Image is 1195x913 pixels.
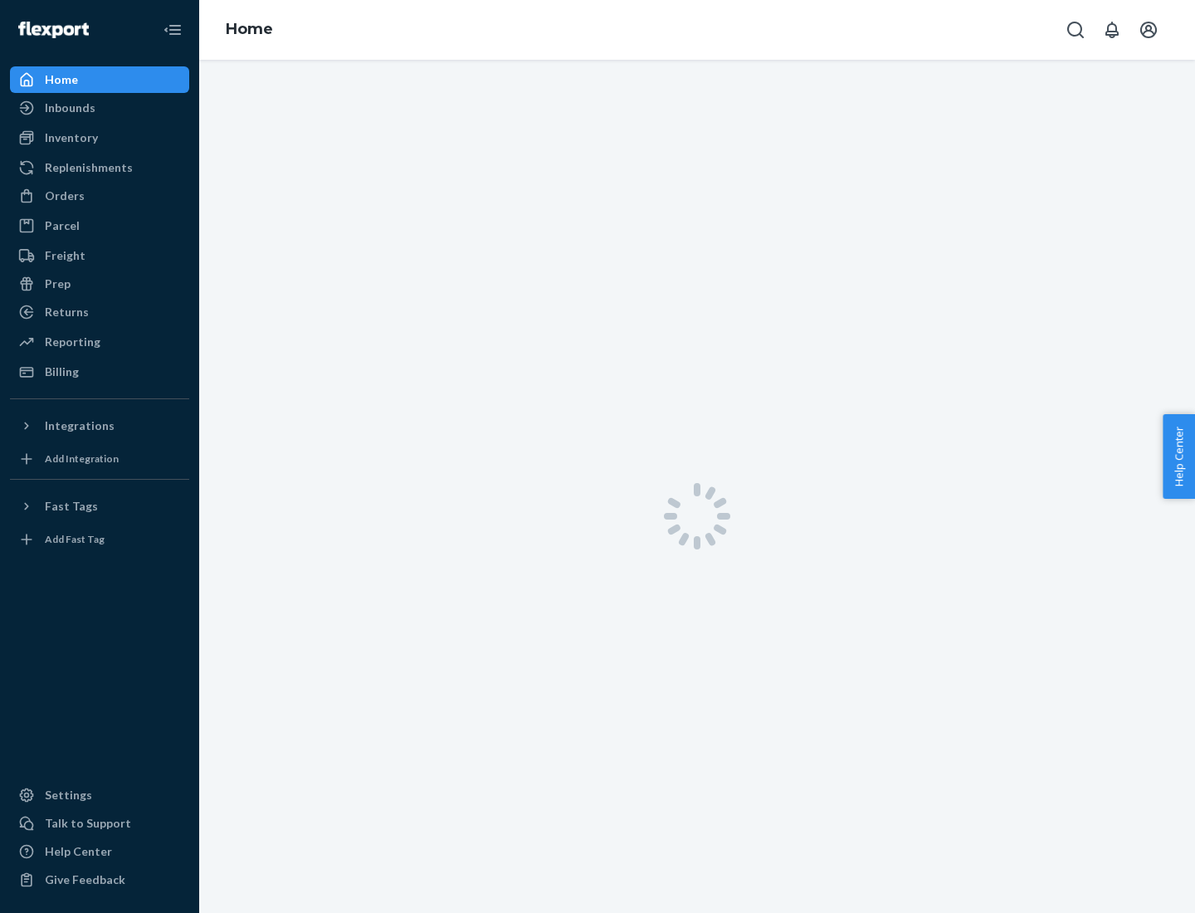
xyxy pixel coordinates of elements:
a: Add Fast Tag [10,526,189,553]
a: Inbounds [10,95,189,121]
div: Inventory [45,129,98,146]
div: Give Feedback [45,871,125,888]
a: Talk to Support [10,810,189,837]
a: Add Integration [10,446,189,472]
div: Fast Tags [45,498,98,515]
button: Close Navigation [156,13,189,46]
button: Open Search Box [1059,13,1092,46]
div: Help Center [45,843,112,860]
div: Returns [45,304,89,320]
a: Billing [10,359,189,385]
button: Fast Tags [10,493,189,520]
div: Add Fast Tag [45,532,105,546]
a: Home [10,66,189,93]
ol: breadcrumbs [212,6,286,54]
button: Give Feedback [10,867,189,893]
div: Reporting [45,334,100,350]
div: Freight [45,247,85,264]
a: Returns [10,299,189,325]
a: Home [226,20,273,38]
a: Reporting [10,329,189,355]
div: Settings [45,787,92,803]
div: Add Integration [45,452,119,466]
a: Settings [10,782,189,808]
a: Prep [10,271,189,297]
a: Help Center [10,838,189,865]
div: Home [45,71,78,88]
div: Talk to Support [45,815,131,832]
div: Integrations [45,417,115,434]
div: Replenishments [45,159,133,176]
div: Inbounds [45,100,95,116]
div: Prep [45,276,71,292]
a: Inventory [10,124,189,151]
button: Help Center [1163,414,1195,499]
button: Integrations [10,413,189,439]
img: Flexport logo [18,22,89,38]
a: Parcel [10,212,189,239]
div: Orders [45,188,85,204]
a: Replenishments [10,154,189,181]
a: Freight [10,242,189,269]
a: Orders [10,183,189,209]
button: Open account menu [1132,13,1165,46]
div: Billing [45,364,79,380]
div: Parcel [45,217,80,234]
button: Open notifications [1095,13,1129,46]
